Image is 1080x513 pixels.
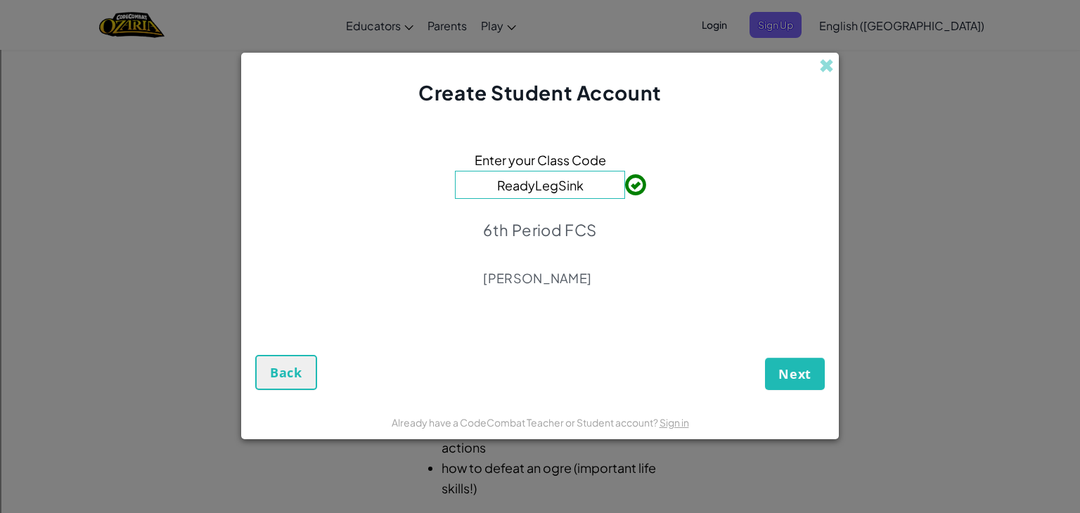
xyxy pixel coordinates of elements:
[255,355,317,390] button: Back
[483,270,596,287] p: [PERSON_NAME]
[483,220,596,240] p: 6th Period FCS
[778,365,811,382] span: Next
[660,416,689,429] a: Sign in
[270,364,302,381] span: Back
[418,80,661,105] span: Create Student Account
[392,416,660,429] span: Already have a CodeCombat Teacher or Student account?
[765,358,825,390] button: Next
[475,150,606,170] span: Enter your Class Code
